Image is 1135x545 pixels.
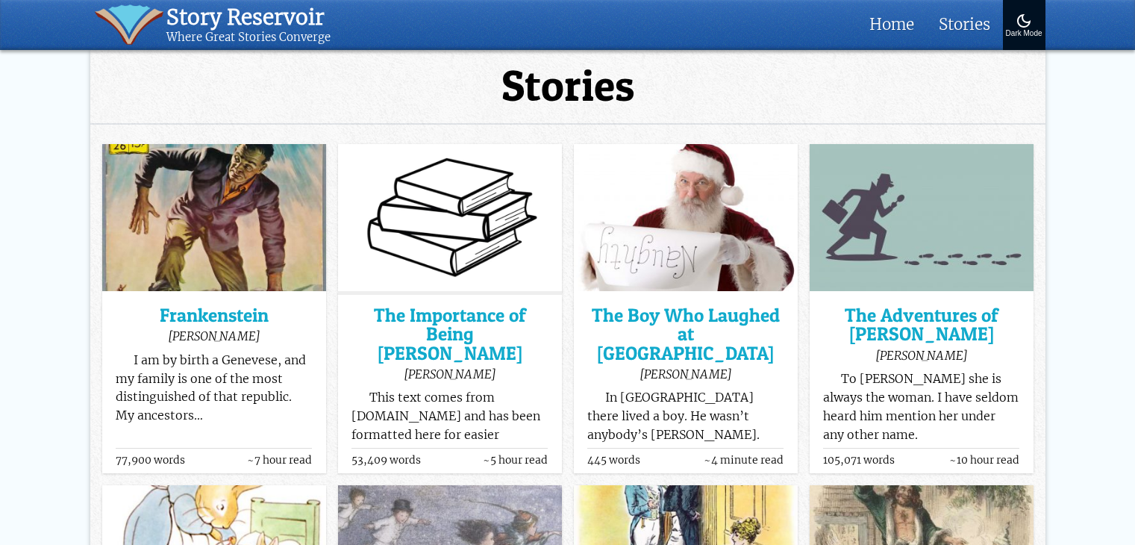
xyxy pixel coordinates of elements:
span: ~4 minute read [704,455,784,466]
span: ~10 hour read [949,455,1019,466]
img: Frankenstein [102,144,326,291]
a: The Boy Who Laughed at [GEOGRAPHIC_DATA] [587,306,784,363]
span: 445 words [587,455,640,466]
img: Turn On Dark Mode [1015,12,1033,30]
p: This text comes from [DOMAIN_NAME] and has been formatted here for easier reading. [351,389,548,463]
p: In [GEOGRAPHIC_DATA] there lived a boy. He wasn’t anybody’s [PERSON_NAME]. Although his name was ... [587,389,784,500]
div: Dark Mode [1006,30,1042,38]
p: I am by birth a Genevese, and my family is one of the most distinguished of that republic. My anc... [116,352,312,426]
div: [PERSON_NAME] [823,348,1019,363]
div: [PERSON_NAME] [351,367,548,381]
div: [PERSON_NAME] [116,328,312,343]
div: Where Great Stories Converge [166,31,331,45]
span: 105,071 words [823,455,895,466]
p: To [PERSON_NAME] she is always the woman. I have seldom heard him mention her under any other name. [823,370,1019,444]
a: Frankenstein [116,306,312,325]
a: The Adventures of [PERSON_NAME] [823,306,1019,344]
img: The Boy Who Laughed at Santa Claus [574,144,798,291]
img: The Importance of Being Earnest [338,144,562,291]
span: 53,409 words [351,455,421,466]
img: The Adventures of Sherlock Holmes [810,144,1034,291]
a: The Importance of Being [PERSON_NAME] [351,306,548,363]
span: 77,900 words [116,455,185,466]
span: ~5 hour read [483,455,548,466]
div: Story Reservoir [166,4,331,31]
img: icon of book with waver spilling out. [95,4,164,45]
span: ~7 hour read [247,455,312,466]
h1: Stories [102,63,1034,109]
div: [PERSON_NAME] [587,367,784,381]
